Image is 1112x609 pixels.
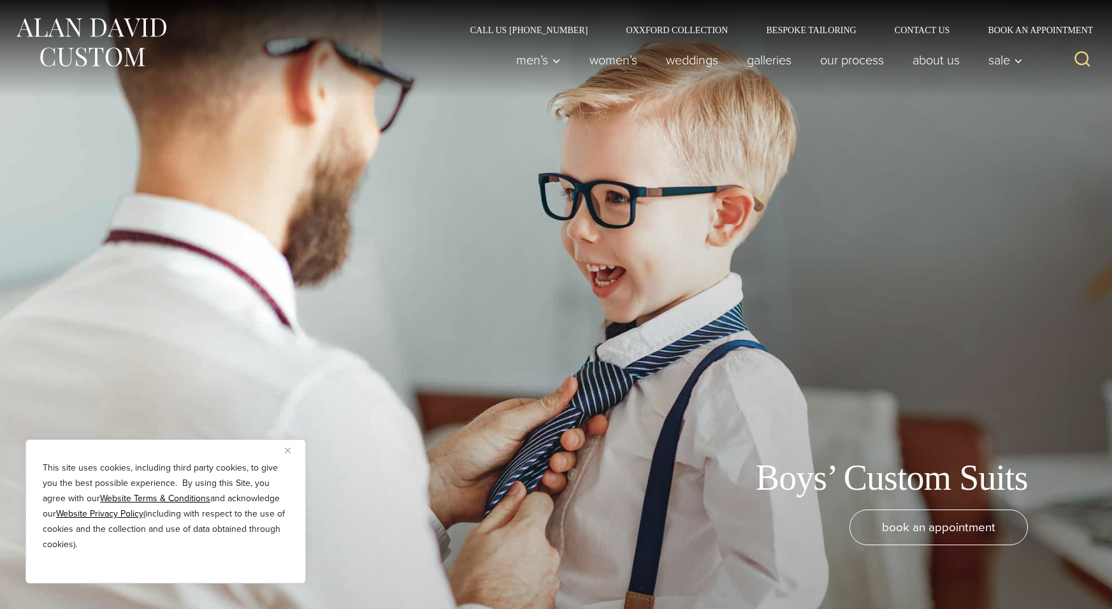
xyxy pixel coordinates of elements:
a: Website Terms & Conditions [100,492,210,505]
a: Our Process [805,47,898,73]
a: weddings [651,47,732,73]
a: Oxxford Collection [607,26,747,34]
a: Book an Appointment [969,26,1097,34]
a: Contact Us [876,26,969,34]
a: book an appointment [849,510,1028,545]
a: Call Us [PHONE_NUMBER] [451,26,607,34]
a: About Us [898,47,974,73]
a: Bespoke Tailoring [747,26,875,34]
a: Galleries [732,47,805,73]
a: Website Privacy Policy [56,507,143,520]
span: book an appointment [882,518,995,536]
img: Close [285,448,291,453]
nav: Primary Navigation [502,47,1029,73]
span: Sale [988,54,1023,66]
h1: Boys’ Custom Suits [756,457,1028,499]
a: Women’s [575,47,651,73]
button: Close [285,443,300,458]
img: Alan David Custom [15,14,168,71]
p: This site uses cookies, including third party cookies, to give you the best possible experience. ... [43,460,289,552]
nav: Secondary Navigation [451,26,1098,34]
span: Men’s [516,54,561,66]
button: View Search Form [1067,45,1098,75]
